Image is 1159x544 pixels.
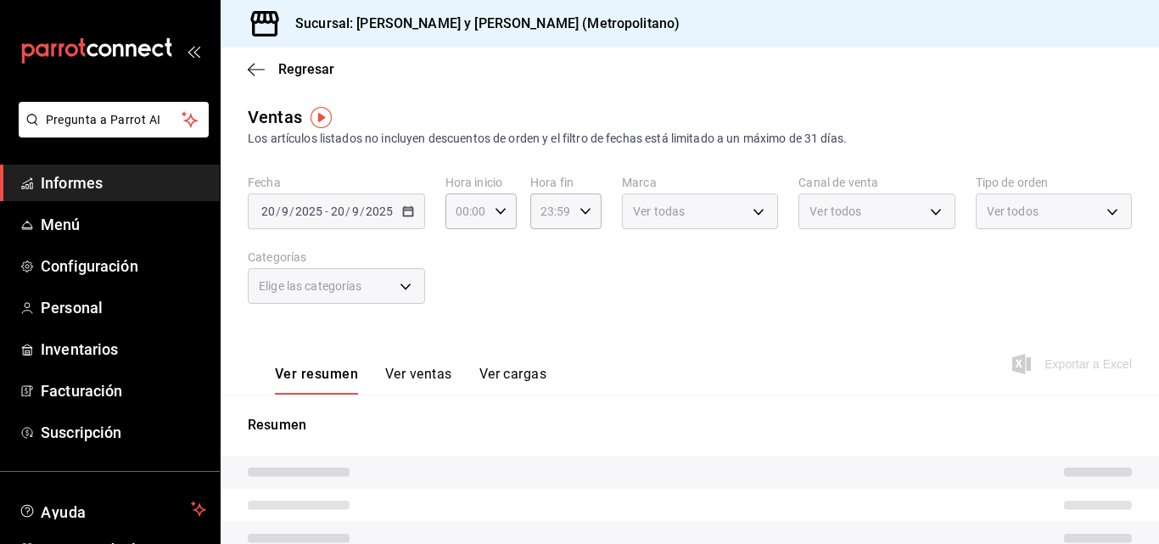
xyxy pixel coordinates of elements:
[259,279,362,293] font: Elige las categorías
[385,366,452,382] font: Ver ventas
[798,176,878,189] font: Canal de venta
[19,102,209,137] button: Pregunta a Parrot AI
[12,123,209,141] a: Pregunta a Parrot AI
[351,205,360,218] input: --
[479,366,547,382] font: Ver cargas
[289,205,294,218] font: /
[295,15,680,31] font: Sucursal: [PERSON_NAME] y [PERSON_NAME] (Metropolitano)
[248,176,281,189] font: Fecha
[41,257,138,275] font: Configuración
[248,250,306,264] font: Categorías
[445,176,502,189] font: Hora inicio
[41,340,118,358] font: Inventarios
[330,205,345,218] input: --
[275,365,546,395] div: pestañas de navegación
[633,205,685,218] font: Ver todas
[278,61,334,77] font: Regresar
[325,205,328,218] font: -
[530,176,574,189] font: Hora fin
[41,423,121,441] font: Suscripción
[276,205,281,218] font: /
[41,216,81,233] font: Menú
[41,174,103,192] font: Informes
[41,382,122,400] font: Facturación
[46,113,161,126] font: Pregunta a Parrot AI
[260,205,276,218] input: --
[365,205,394,218] input: ----
[345,205,350,218] font: /
[248,132,847,145] font: Los artículos listados no incluyen descuentos de orden y el filtro de fechas está limitado a un m...
[248,61,334,77] button: Regresar
[987,205,1039,218] font: Ver todos
[311,107,332,128] img: Marcador de información sobre herramientas
[41,299,103,317] font: Personal
[360,205,365,218] font: /
[976,176,1049,189] font: Tipo de orden
[248,107,302,127] font: Ventas
[41,503,87,521] font: Ayuda
[275,366,358,382] font: Ver resumen
[281,205,289,218] input: --
[809,205,861,218] font: Ver todos
[622,176,657,189] font: Marca
[248,417,306,433] font: Resumen
[187,44,200,58] button: abrir_cajón_menú
[294,205,323,218] input: ----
